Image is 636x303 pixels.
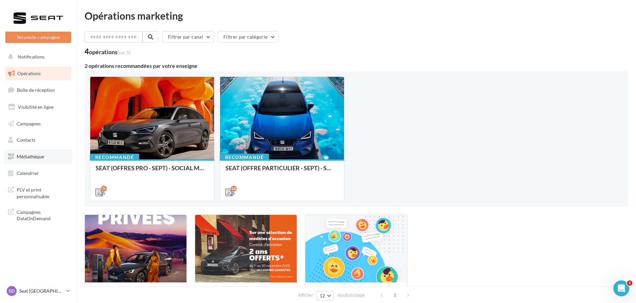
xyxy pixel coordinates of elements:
a: Campagnes DataOnDemand [4,205,73,225]
span: Campagnes DataOnDemand [17,208,69,222]
iframe: Intercom live chat [613,280,629,296]
div: 16 [231,186,237,192]
div: SEAT (OFFRE PARTICULIER - SEPT) - SOCIAL MEDIA [225,165,339,178]
a: PLV et print personnalisable [4,183,73,202]
span: Opérations [17,71,41,76]
button: Filtrer par catégorie [218,31,278,43]
div: 4 [85,48,131,55]
a: Opérations [4,67,73,80]
a: Visibilité en ligne [4,100,73,114]
span: Contacts [17,137,35,143]
span: Médiathèque [17,154,44,159]
button: Nouvelle campagne [5,32,71,43]
div: Opérations marketing [85,11,628,21]
span: Afficher [298,292,313,298]
p: Seat [GEOGRAPHIC_DATA] [19,288,64,294]
button: Filtrer par canal [162,31,214,43]
span: 1 [627,280,632,286]
span: 1 [390,290,400,300]
span: Campagnes [17,120,41,126]
span: (sur 5) [118,50,131,55]
button: 12 [317,291,334,300]
span: 12 [320,293,325,298]
span: Notifications [18,54,45,60]
span: Calendrier [17,170,39,176]
div: SEAT (OFFRES PRO - SEPT) - SOCIAL MEDIA [96,165,209,178]
button: Notifications [4,50,70,64]
div: 5 [101,186,107,192]
a: Médiathèque [4,150,73,164]
div: opérations [89,49,131,55]
a: Boîte de réception [4,83,73,97]
span: Visibilité en ligne [18,104,54,110]
span: SD [9,288,15,294]
span: Boîte de réception [17,87,55,93]
a: SD Seat [GEOGRAPHIC_DATA] [5,285,71,297]
a: Campagnes [4,117,73,131]
div: 2 opérations recommandées par votre enseigne [85,63,628,69]
span: résultats/page [337,292,365,298]
div: Recommandé [220,154,269,161]
div: Recommandé [90,154,139,161]
a: Calendrier [4,166,73,180]
a: Contacts [4,133,73,147]
span: PLV et print personnalisable [17,185,69,200]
